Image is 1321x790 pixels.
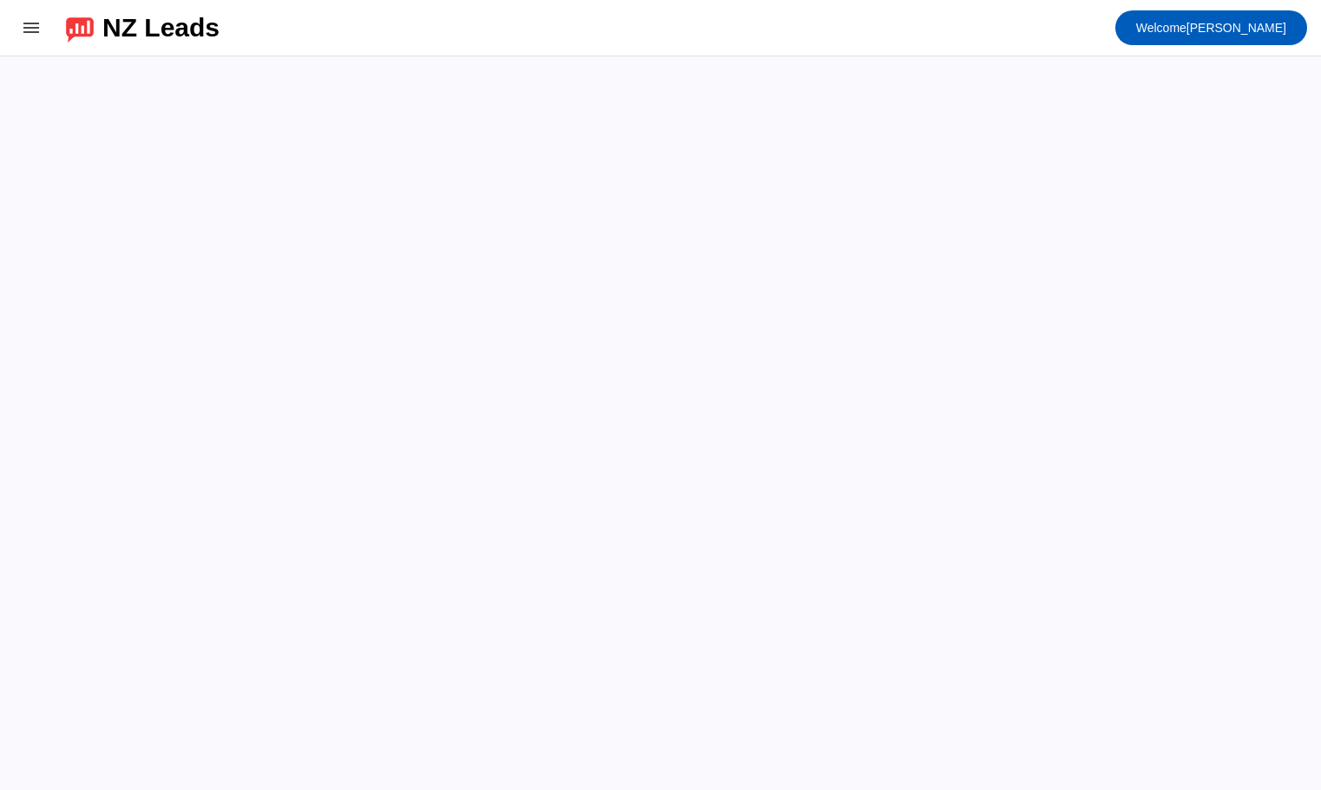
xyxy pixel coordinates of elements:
button: Welcome[PERSON_NAME] [1115,10,1307,45]
span: [PERSON_NAME] [1136,16,1286,40]
img: logo [66,13,94,43]
span: Welcome [1136,21,1186,35]
div: NZ Leads [102,16,220,40]
mat-icon: menu [21,17,42,38]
